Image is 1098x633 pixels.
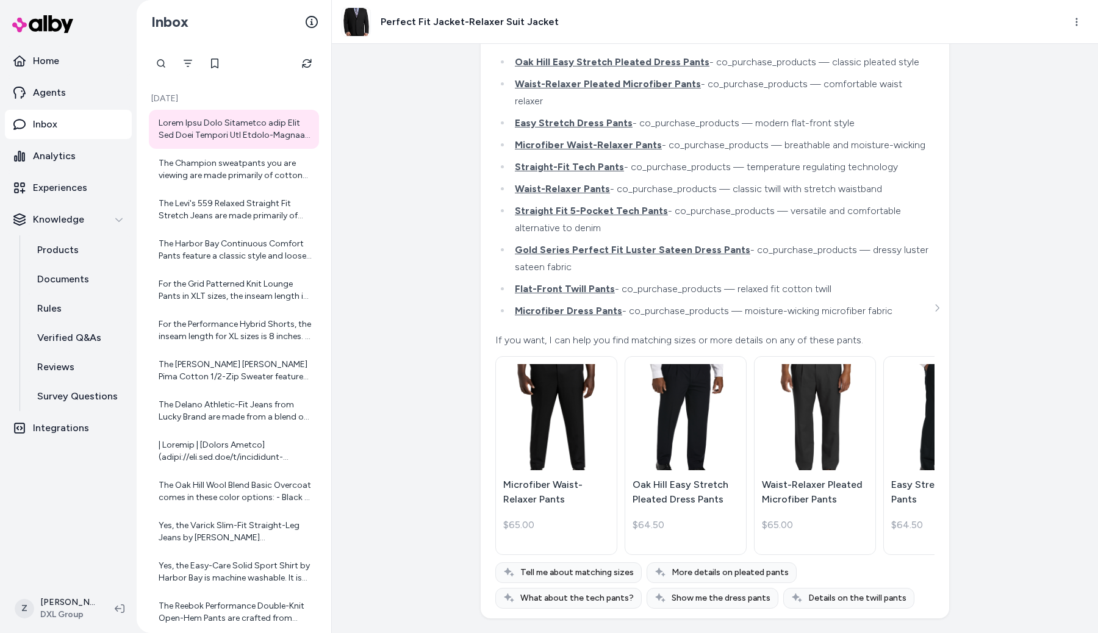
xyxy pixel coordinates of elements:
[159,520,312,544] div: Yes, the Varick Slim-Fit Straight-Leg Jeans by [PERSON_NAME] [PERSON_NAME] do have a bit of stret...
[33,421,89,435] p: Integrations
[5,173,132,202] a: Experiences
[891,518,923,532] span: $64.50
[149,110,319,149] a: Lorem Ipsu Dolo Sitametco adip Elit Sed Doei Tempori Utl Etdolo-Magnaal Enim Admini Venia quisn e...
[40,596,95,609] p: [PERSON_NAME]
[633,348,739,487] img: Oak Hill Easy Stretch Pleated Dress Pants
[762,518,793,532] span: $65.00
[515,305,622,316] span: Microfiber Dress Pants
[520,592,634,604] span: What about the tech pants?
[5,413,132,443] a: Integrations
[5,141,132,171] a: Analytics
[754,356,876,555] a: Waist-Relaxer Pleated Microfiber PantsWaist-Relaxer Pleated Microfiber Pants$65.00
[7,589,105,628] button: Z[PERSON_NAME]DXL Group
[149,432,319,471] a: | Loremip | [Dolors Ametco](adipi://eli.sed.doe/t/incididunt-utlabo-etdolo-m4099?aliq_enimadm_ve=...
[37,360,74,374] p: Reviews
[37,272,89,287] p: Documents
[149,271,319,310] a: For the Grid Patterned Knit Lounge Pants in XLT sizes, the inseam length is 31½ inches. If you ne...
[37,243,79,257] p: Products
[515,56,709,68] span: Oak Hill Easy Stretch Pleated Dress Pants
[159,600,312,624] div: The Reebok Performance Double-Knit Open-Hem Pants are crafted from 100% polyester piqué fabric, w...
[33,117,57,132] p: Inbox
[151,13,188,31] h2: Inbox
[295,51,319,76] button: Refresh
[159,439,312,463] div: | Loremip | [Dolors Ametco](adipi://eli.sed.doe/t/incididunt-utlabo-etdolo-m4099?aliq_enimadm_ve=...
[503,518,534,532] span: $65.00
[159,399,312,423] div: The Delano Athletic-Fit Jeans from Lucky Brand are made from a blend of 77% cotton, 22% COOLMAX® ...
[883,356,1005,555] a: Easy Stretch Dress PantsEasy Stretch Dress Pants$64.50
[503,477,609,507] p: Microfiber Waist-Relaxer Pants
[503,348,609,487] img: Microfiber Waist-Relaxer Pants
[495,356,617,555] a: Microfiber Waist-Relaxer PantsMicrofiber Waist-Relaxer Pants$65.00
[37,301,62,316] p: Rules
[25,323,132,352] a: Verified Q&As
[25,235,132,265] a: Products
[33,212,84,227] p: Knowledge
[159,479,312,504] div: The Oak Hill Wool Blend Basic Overcoat comes in these color options: - Black - Tan If you want to...
[515,183,610,195] span: Waist-Relaxer Pants
[625,356,747,555] a: Oak Hill Easy Stretch Pleated Dress PantsOak Hill Easy Stretch Pleated Dress Pants$64.50
[515,78,701,90] span: Waist-Relaxer Pleated Microfiber Pants
[511,202,931,237] li: - co_purchase_products — versatile and comfortable alternative to denim
[33,85,66,100] p: Agents
[40,609,95,621] span: DXL Group
[149,472,319,511] a: The Oak Hill Wool Blend Basic Overcoat comes in these color options: - Black - Tan If you want to...
[511,76,931,110] li: - co_purchase_products — comfortable waist relaxer
[891,477,997,507] p: Easy Stretch Dress Pants
[176,51,200,76] button: Filter
[5,110,132,139] a: Inbox
[515,161,624,173] span: Straight-Fit Tech Pants
[511,181,931,198] li: - co_purchase_products — classic twill with stretch waistband
[25,294,132,323] a: Rules
[12,15,73,33] img: alby Logo
[149,512,319,551] a: Yes, the Varick Slim-Fit Straight-Leg Jeans by [PERSON_NAME] [PERSON_NAME] do have a bit of stret...
[25,352,132,382] a: Reviews
[515,283,615,295] span: Flat-Front Twill Pants
[149,593,319,632] a: The Reebok Performance Double-Knit Open-Hem Pants are crafted from 100% polyester piqué fabric, w...
[149,190,319,229] a: The Levi's 559 Relaxed Straight Fit Stretch Jeans are made primarily of cotton with some variants...
[25,265,132,294] a: Documents
[5,46,132,76] a: Home
[495,332,931,349] div: If you want, I can help you find matching sizes or more details on any of these pants.
[515,205,668,216] span: Straight Fit 5-Pocket Tech Pants
[633,518,664,532] span: $64.50
[808,592,906,604] span: Details on the twill pants
[159,157,312,182] div: The Champion sweatpants you are viewing are made primarily of cotton (90% cotton/10% polyester fo...
[511,115,931,132] li: - co_purchase_products — modern flat-front style
[381,15,559,29] h3: Perfect Fit Jacket-Relaxer Suit Jacket
[515,117,633,129] span: Easy Stretch Dress Pants
[37,389,118,404] p: Survey Questions
[159,359,312,383] div: The [PERSON_NAME] [PERSON_NAME] Pima Cotton 1/2-Zip Sweater features a classic casual style with ...
[149,351,319,390] a: The [PERSON_NAME] [PERSON_NAME] Pima Cotton 1/2-Zip Sweater features a classic casual style with ...
[37,331,101,345] p: Verified Q&As
[520,567,634,579] span: Tell me about matching sizes
[33,181,87,195] p: Experiences
[149,553,319,592] a: Yes, the Easy-Care Solid Sport Shirt by Harbor Bay is machine washable. It is made of 60% cotton ...
[149,392,319,431] a: The Delano Athletic-Fit Jeans from Lucky Brand are made from a blend of 77% cotton, 22% COOLMAX® ...
[511,54,931,71] li: - co_purchase_products — classic pleated style
[511,281,931,298] li: - co_purchase_products — relaxed fit cotton twill
[762,348,868,487] img: Waist-Relaxer Pleated Microfiber Pants
[672,567,789,579] span: More details on pleated pants
[159,278,312,302] div: For the Grid Patterned Knit Lounge Pants in XLT sizes, the inseam length is 31½ inches. If you ne...
[5,78,132,107] a: Agents
[159,117,312,141] div: Lorem Ipsu Dolo Sitametco adip Elit Sed Doei Tempori Utl Etdolo-Magnaal Enim Admini Venia quisn e...
[672,592,770,604] span: Show me the dress pants
[762,477,868,507] p: Waist-Relaxer Pleated Microfiber Pants
[342,8,370,36] img: pP4033black
[511,159,931,176] li: - co_purchase_products — temperature regulating technology
[5,205,132,234] button: Knowledge
[511,302,931,320] li: - co_purchase_products — moisture-wicking microfiber fabric
[159,198,312,222] div: The Levi's 559 Relaxed Straight Fit Stretch Jeans are made primarily of cotton with some variants...
[25,382,132,411] a: Survey Questions
[515,139,662,151] span: Microfiber Waist-Relaxer Pants
[15,599,34,618] span: Z
[511,137,931,154] li: - co_purchase_products — breathable and moisture-wicking
[149,311,319,350] a: For the Performance Hybrid Shorts, the inseam length for XL sizes is 8 inches. If you need more d...
[930,301,944,315] button: See more
[891,348,997,487] img: Easy Stretch Dress Pants
[633,477,739,507] p: Oak Hill Easy Stretch Pleated Dress Pants
[159,318,312,343] div: For the Performance Hybrid Shorts, the inseam length for XL sizes is 8 inches. If you need more d...
[33,54,59,68] p: Home
[159,238,312,262] div: The Harbor Bay Continuous Comfort Pants feature a classic style and loose fit, making them a vers...
[159,560,312,584] div: Yes, the Easy-Care Solid Sport Shirt by Harbor Bay is machine washable. It is made of 60% cotton ...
